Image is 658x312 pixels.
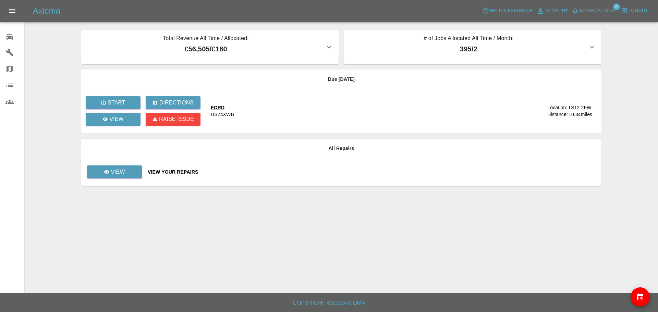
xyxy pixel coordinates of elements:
[111,168,125,176] p: View
[108,99,125,107] p: Start
[33,5,60,16] h5: Axioma
[344,30,601,64] button: # of Jobs Allocated All Time / Month:395/2
[4,3,21,19] button: Open drawer
[146,113,200,126] button: Raise issue
[86,96,141,109] button: Start
[535,5,570,16] a: Account
[619,5,650,16] button: Logout
[159,115,194,123] p: Raise issue
[211,111,234,118] div: DS74XWB
[547,111,568,118] div: Distance:
[613,3,620,10] span: 6
[547,104,567,111] div: Location:
[211,104,234,111] div: FORD
[211,104,512,118] a: FORDDS74XWB
[146,96,200,109] button: Directions
[87,169,142,174] a: View
[159,99,194,107] p: Directions
[81,70,601,89] th: Due [DATE]
[109,115,124,123] p: View
[86,113,141,126] a: View
[480,5,534,16] button: Help & Feedback
[5,298,653,308] h6: Copyright © 2025 Axioma
[81,139,601,158] th: All Repairs
[545,7,568,15] span: Account
[81,30,339,64] button: Total Revenue All Time / Allocated:£56,505/£180
[517,104,596,118] a: Location:TS12 2FWDistance:10.84miles
[631,287,650,307] button: availability
[87,34,325,44] p: Total Revenue All Time / Allocated:
[579,7,615,15] span: Notifications
[148,169,596,175] a: View Your Repairs
[490,7,533,15] span: Help & Feedback
[87,165,142,178] a: View
[350,44,588,54] p: 395 / 2
[568,104,591,111] div: TS12 2FW
[87,44,325,54] p: £56,505 / £180
[569,111,596,118] div: 10.84 miles
[629,7,648,15] span: Logout
[570,5,617,16] button: Notifications
[350,34,588,44] p: # of Jobs Allocated All Time / Month:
